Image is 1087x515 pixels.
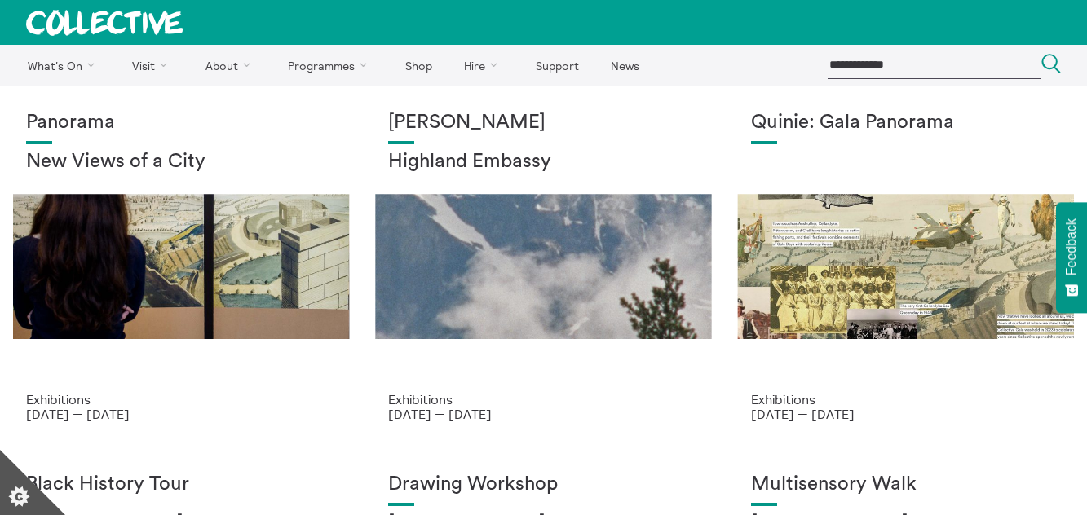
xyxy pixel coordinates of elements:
[362,86,724,447] a: Solar wheels 17 [PERSON_NAME] Highland Embassy Exhibitions [DATE] — [DATE]
[725,86,1087,447] a: Josie Vallely Quinie: Gala Panorama Exhibitions [DATE] — [DATE]
[751,112,1061,134] h1: Quinie: Gala Panorama
[521,45,593,86] a: Support
[388,407,698,421] p: [DATE] — [DATE]
[388,473,698,496] h1: Drawing Workshop
[450,45,519,86] a: Hire
[26,392,336,407] p: Exhibitions
[26,473,336,496] h1: Black History Tour
[596,45,653,86] a: News
[388,392,698,407] p: Exhibitions
[191,45,271,86] a: About
[1056,202,1087,313] button: Feedback - Show survey
[751,473,1061,496] h1: Multisensory Walk
[1064,218,1079,275] span: Feedback
[751,392,1061,407] p: Exhibitions
[274,45,388,86] a: Programmes
[388,151,698,174] h2: Highland Embassy
[26,151,336,174] h2: New Views of a City
[13,45,115,86] a: What's On
[751,407,1061,421] p: [DATE] — [DATE]
[118,45,188,86] a: Visit
[26,112,336,134] h1: Panorama
[388,112,698,134] h1: [PERSON_NAME]
[26,407,336,421] p: [DATE] — [DATE]
[391,45,446,86] a: Shop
